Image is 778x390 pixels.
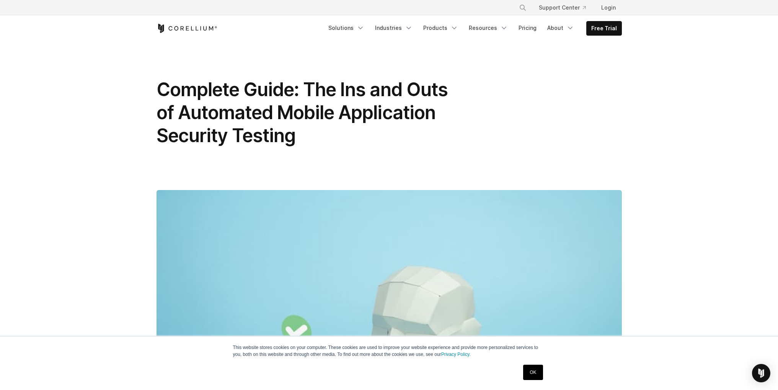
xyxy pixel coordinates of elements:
[595,1,622,15] a: Login
[233,344,545,358] p: This website stores cookies on your computer. These cookies are used to improve your website expe...
[324,21,369,35] a: Solutions
[510,1,622,15] div: Navigation Menu
[533,1,592,15] a: Support Center
[464,21,512,35] a: Resources
[157,78,448,147] span: Complete Guide: The Ins and Outs of Automated Mobile Application Security Testing
[419,21,463,35] a: Products
[370,21,417,35] a: Industries
[752,364,770,382] div: Open Intercom Messenger
[523,365,543,380] a: OK
[516,1,530,15] button: Search
[587,21,621,35] a: Free Trial
[543,21,579,35] a: About
[324,21,622,36] div: Navigation Menu
[514,21,541,35] a: Pricing
[441,352,471,357] a: Privacy Policy.
[157,24,217,33] a: Corellium Home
